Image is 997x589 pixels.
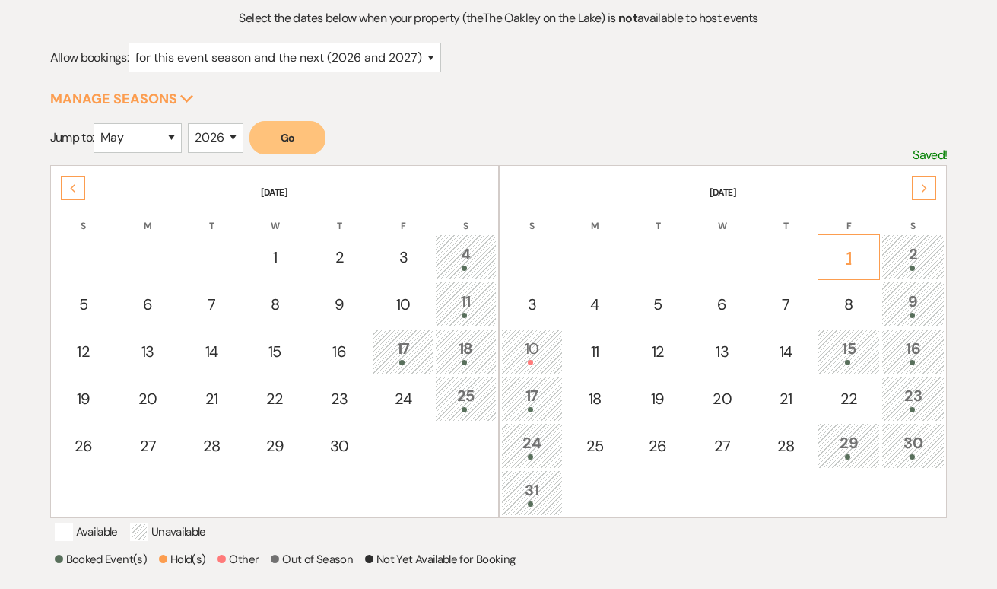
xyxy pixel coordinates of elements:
[755,201,816,233] th: T
[252,293,297,316] div: 8
[189,340,233,363] div: 14
[381,387,425,410] div: 24
[252,435,297,457] div: 29
[635,340,681,363] div: 12
[881,201,945,233] th: S
[61,387,106,410] div: 19
[435,201,496,233] th: S
[826,293,872,316] div: 8
[271,550,353,568] p: Out of Season
[510,431,555,460] div: 24
[61,435,106,457] div: 26
[443,290,487,318] div: 11
[826,246,872,269] div: 1
[162,8,835,28] p: Select the dates below when your property (the The Oakley on the Lake ) is available to host events
[764,340,808,363] div: 14
[443,337,487,365] div: 18
[116,201,180,233] th: M
[510,479,555,507] div: 31
[573,435,617,457] div: 25
[510,293,555,316] div: 3
[618,10,637,26] strong: not
[125,340,172,363] div: 13
[443,384,487,412] div: 25
[890,384,937,412] div: 23
[510,384,555,412] div: 17
[55,523,118,541] p: Available
[913,145,947,165] p: Saved!
[189,435,233,457] div: 28
[130,523,206,541] p: Unavailable
[61,340,106,363] div: 12
[818,201,880,233] th: F
[699,387,745,410] div: 20
[50,49,129,65] span: Allow bookings:
[573,387,617,410] div: 18
[699,340,745,363] div: 13
[316,293,363,316] div: 9
[826,431,872,460] div: 29
[189,387,233,410] div: 21
[381,246,425,269] div: 3
[252,246,297,269] div: 1
[316,435,363,457] div: 30
[373,201,433,233] th: F
[189,293,233,316] div: 7
[764,387,808,410] div: 21
[252,387,297,410] div: 22
[699,293,745,316] div: 6
[50,92,194,106] button: Manage Seasons
[252,340,297,363] div: 15
[890,337,937,365] div: 16
[890,290,937,318] div: 9
[316,246,363,269] div: 2
[125,435,172,457] div: 27
[381,337,425,365] div: 17
[635,435,681,457] div: 26
[691,201,754,233] th: W
[50,129,94,145] span: Jump to:
[699,435,745,457] div: 27
[501,167,945,199] th: [DATE]
[125,293,172,316] div: 6
[764,435,808,457] div: 28
[316,387,363,410] div: 23
[573,340,617,363] div: 11
[243,201,306,233] th: W
[627,201,689,233] th: T
[635,293,681,316] div: 5
[826,337,872,365] div: 15
[443,243,487,271] div: 4
[826,387,872,410] div: 22
[181,201,242,233] th: T
[501,201,564,233] th: S
[381,293,425,316] div: 10
[125,387,172,410] div: 20
[764,293,808,316] div: 7
[217,550,259,568] p: Other
[159,550,206,568] p: Hold(s)
[890,431,937,460] div: 30
[52,167,497,199] th: [DATE]
[61,293,106,316] div: 5
[249,121,325,154] button: Go
[316,340,363,363] div: 16
[890,243,937,271] div: 2
[635,387,681,410] div: 19
[307,201,371,233] th: T
[564,201,625,233] th: M
[52,201,115,233] th: S
[573,293,617,316] div: 4
[365,550,515,568] p: Not Yet Available for Booking
[510,337,555,365] div: 10
[55,550,147,568] p: Booked Event(s)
